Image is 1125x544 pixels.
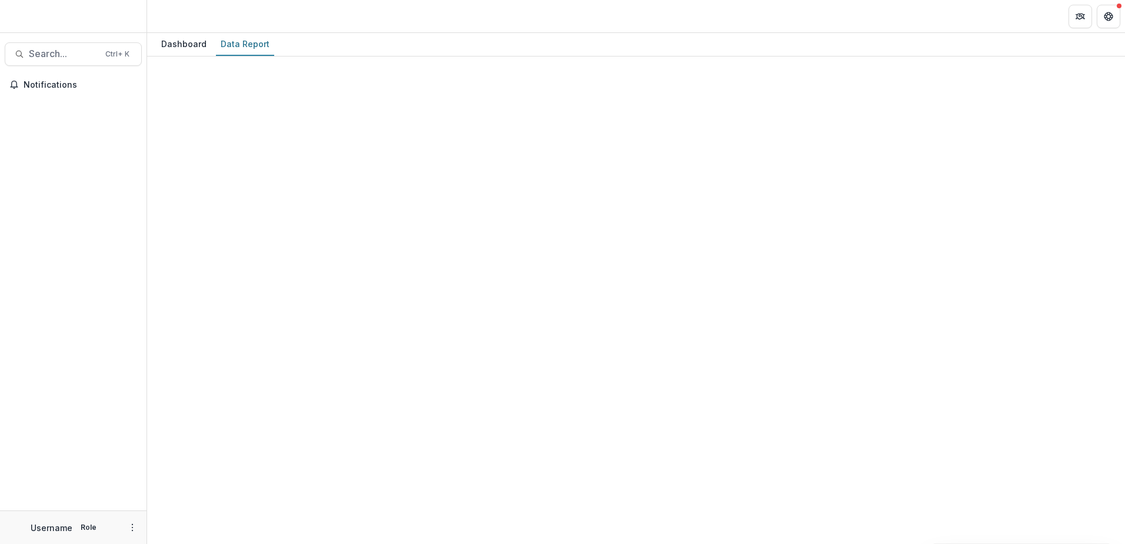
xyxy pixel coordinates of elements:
[5,42,142,66] button: Search...
[1069,5,1092,28] button: Partners
[31,522,72,534] p: Username
[216,35,274,52] div: Data Report
[1097,5,1120,28] button: Get Help
[125,520,139,535] button: More
[216,33,274,56] a: Data Report
[5,75,142,94] button: Notifications
[24,80,137,90] span: Notifications
[157,33,211,56] a: Dashboard
[157,35,211,52] div: Dashboard
[29,48,98,59] span: Search...
[103,48,132,61] div: Ctrl + K
[77,522,100,533] p: Role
